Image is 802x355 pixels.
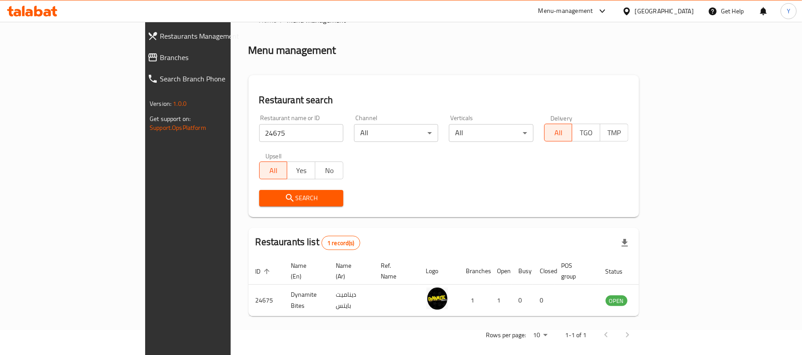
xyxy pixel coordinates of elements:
[490,285,512,316] td: 1
[150,113,191,125] span: Get support on:
[266,193,336,204] span: Search
[354,124,438,142] div: All
[259,190,343,206] button: Search
[329,285,374,316] td: ديناميت بايتس
[248,258,676,316] table: enhanced table
[490,258,512,285] th: Open
[565,330,586,341] p: 1-1 of 1
[140,68,279,89] a: Search Branch Phone
[600,124,628,141] button: TMP
[150,98,171,109] span: Version:
[787,6,790,16] span: Y
[426,287,448,310] img: Dynamite Bites
[548,126,569,139] span: All
[256,235,360,250] h2: Restaurants list
[606,296,627,306] span: OPEN
[459,285,490,316] td: 1
[140,25,279,47] a: Restaurants Management
[160,31,272,41] span: Restaurants Management
[572,124,600,141] button: TGO
[562,260,588,282] span: POS group
[287,15,346,25] span: Menu management
[635,6,694,16] div: [GEOGRAPHIC_DATA]
[291,260,318,282] span: Name (En)
[449,124,533,142] div: All
[319,164,340,177] span: No
[259,93,628,107] h2: Restaurant search
[381,260,408,282] span: Ref. Name
[265,153,282,159] label: Upsell
[248,43,336,57] h2: Menu management
[322,239,360,247] span: 1 record(s)
[459,258,490,285] th: Branches
[256,266,273,277] span: ID
[486,330,526,341] p: Rows per page:
[287,161,315,179] button: Yes
[538,6,593,16] div: Menu-management
[512,285,533,316] td: 0
[606,266,635,277] span: Status
[259,124,343,142] input: Search for restaurant name or ID..
[150,122,206,133] a: Support.OpsPlatform
[259,161,288,179] button: All
[160,52,272,63] span: Branches
[140,47,279,68] a: Branches
[315,161,343,179] button: No
[604,126,625,139] span: TMP
[281,15,284,25] li: /
[529,329,551,342] div: Rows per page:
[160,73,272,84] span: Search Branch Phone
[419,258,459,285] th: Logo
[576,126,597,139] span: TGO
[550,115,573,121] label: Delivery
[263,164,284,177] span: All
[291,164,312,177] span: Yes
[173,98,187,109] span: 1.0.0
[614,232,635,254] div: Export file
[544,124,573,141] button: All
[284,285,329,316] td: Dynamite Bites
[336,260,363,282] span: Name (Ar)
[533,258,554,285] th: Closed
[533,285,554,316] td: 0
[512,258,533,285] th: Busy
